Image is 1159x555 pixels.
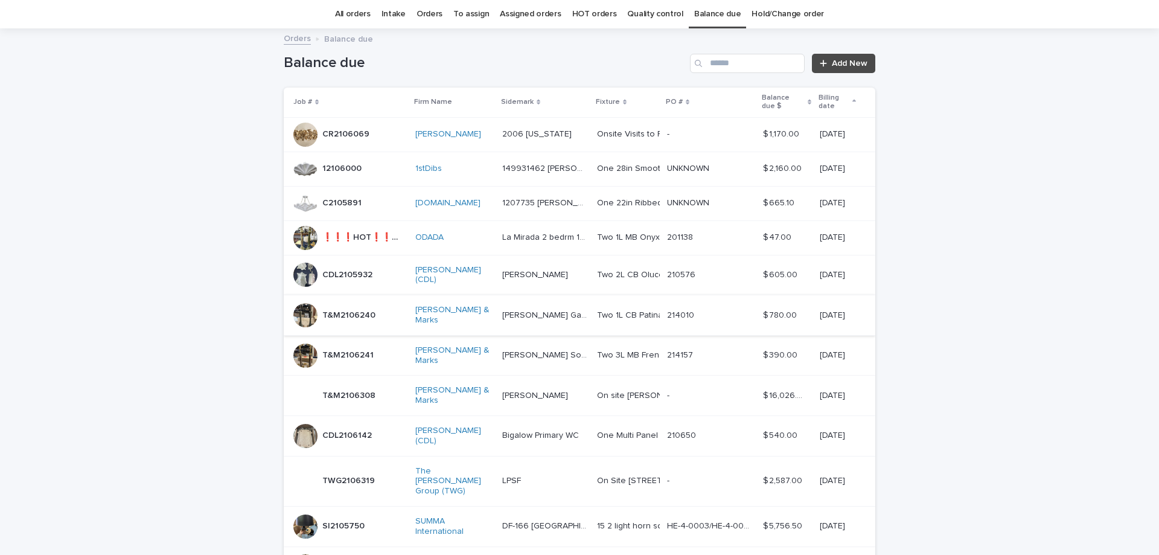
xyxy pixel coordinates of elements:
[284,415,875,456] tr: CDL2106142CDL2106142 [PERSON_NAME] (CDL) Bigalow Primary WCBigalow Primary WC One Multi Panel Woo...
[667,388,672,401] p: -
[667,473,672,486] p: -
[597,198,658,208] div: One 22in Ribbed Plaster Shell Pendant, Brass Hardware
[597,350,658,361] div: Two 3L MB French Marble Table Lamps, Pair No Shades, Harps or Finials
[597,521,658,531] div: 15 2 light horn sconces, 15 Black Shades w Antiqued Interiors + Screws + Finials
[667,348,695,361] p: 214157
[284,220,875,255] tr: ❗❗❗HOT❗❗❗ O2106024❗❗❗HOT❗❗❗ O2106024 ODADA La Mirada 2 bedrm 1 L033La Mirada 2 bedrm 1 L033 Two 1...
[415,198,481,208] a: [DOMAIN_NAME]
[415,129,481,140] a: [PERSON_NAME]
[284,255,875,295] tr: CDL2105932CDL2105932 [PERSON_NAME] (CDL) [PERSON_NAME][PERSON_NAME] Two 2L CB Oluce White Draped ...
[322,308,378,321] p: T&M2106240
[597,233,658,243] div: Two 1L MB Onyx TL's, Pair w/Two Shades
[502,388,570,401] p: [PERSON_NAME]
[820,428,848,441] p: [DATE]
[763,230,794,243] p: $ 47.00
[762,91,805,114] p: Balance due $
[502,196,590,208] p: 1207735 Sarah Vaile Design
[812,54,875,73] a: Add New
[284,54,685,72] h1: Balance due
[597,431,658,441] div: One Multi Panel Wood Sconce custom 2L MB backplate See job#2970
[820,388,848,401] p: [DATE]
[690,54,805,73] input: Search
[322,268,375,280] p: CDL2105932
[415,164,442,174] a: 1stDibs
[763,161,804,174] p: $ 2,160.00
[415,466,493,496] a: The [PERSON_NAME] Group (TWG)
[763,388,808,401] p: $ 16,026.04
[322,196,364,208] p: C2105891
[819,91,849,114] p: Billing date
[502,308,590,321] p: PAUL SY West Gallery 1167-302 A
[667,308,697,321] p: 214010
[763,268,800,280] p: $ 605.00
[820,268,848,280] p: [DATE]
[502,428,581,441] p: Bigalow Primary WC
[820,196,848,208] p: [DATE]
[284,295,875,336] tr: T&M2106240T&M2106240 [PERSON_NAME] & Marks [PERSON_NAME] Gallery 1167-302 A[PERSON_NAME] Gallery ...
[322,348,376,361] p: T&M2106241
[667,428,698,441] p: 210650
[414,95,452,109] p: Firm Name
[284,31,311,45] a: Orders
[322,161,364,174] p: 12106000
[284,335,875,376] tr: T&M2106241T&M2106241 [PERSON_NAME] & Marks [PERSON_NAME] South Gallery 1169-301 D[PERSON_NAME] So...
[415,516,493,537] a: SUMMA International
[502,473,523,486] p: LPSF
[597,164,658,174] div: One 28in Smooth Plaster Shell
[284,506,875,547] tr: SI2105750SI2105750 SUMMA International DF-166 [GEOGRAPHIC_DATA]DF-166 [GEOGRAPHIC_DATA] 15 2 ligh...
[763,428,800,441] p: $ 540.00
[322,388,378,401] p: T&M2106308
[502,519,590,531] p: DF-166 Huntington Hotel
[322,127,372,140] p: CR2106069
[322,519,367,531] p: SI2105750
[596,95,620,109] p: Fixture
[322,428,374,441] p: CDL2106142
[667,268,698,280] p: 210576
[284,376,875,416] tr: T&M2106308T&M2106308 [PERSON_NAME] & Marks [PERSON_NAME][PERSON_NAME] On site [PERSON_NAME] -- $ ...
[667,196,712,208] p: UNKNOWN
[667,127,672,140] p: -
[322,473,377,486] p: TWG2106319
[415,233,444,243] a: ODADA
[667,230,695,243] p: 201138
[415,385,493,406] a: [PERSON_NAME] & Marks
[415,265,493,286] a: [PERSON_NAME] (CDL)
[502,161,590,174] p: 149931462 Frances Harvey Design Inc.
[667,519,756,531] p: HE-4-0003/HE-4-0003-REV 2
[763,473,805,486] p: $ 2,587.00
[820,230,848,243] p: [DATE]
[763,308,799,321] p: $ 780.00
[502,230,590,243] p: La Mirada 2 bedrm 1 L033
[415,345,493,366] a: [PERSON_NAME] & Marks
[597,310,658,321] div: Two 1L CB Patinated Bronze Table Lamps, Pair
[502,268,570,280] p: [PERSON_NAME]
[597,270,658,280] div: Two 2L CB Oluce White Draped Glass Sconces w Nickel Backplates
[597,476,658,486] div: On Site [STREET_ADDRESS][US_STATE]
[820,473,848,486] p: [DATE]
[763,127,802,140] p: $ 1,170.00
[324,31,373,45] p: Balance due
[666,95,683,109] p: PO #
[820,519,848,531] p: [DATE]
[832,59,867,68] span: Add New
[284,456,875,506] tr: TWG2106319TWG2106319 The [PERSON_NAME] Group (TWG) LPSFLPSF On Site [STREET_ADDRESS][US_STATE] --...
[820,161,848,174] p: [DATE]
[597,391,658,401] div: On site [PERSON_NAME]
[284,117,875,152] tr: CR2106069CR2106069 [PERSON_NAME] 2006 [US_STATE]2006 [US_STATE] Onsite Visits to Review Ginko Cha...
[820,127,848,140] p: [DATE]
[763,519,805,531] p: $ 5,756.50
[284,152,875,186] tr: 1210600012106000 1stDibs 149931462 [PERSON_NAME] Design Inc.149931462 [PERSON_NAME] Design Inc. O...
[501,95,534,109] p: Sidemark
[820,348,848,361] p: [DATE]
[667,161,712,174] p: UNKNOWN
[284,186,875,220] tr: C2105891C2105891 [DOMAIN_NAME] 1207735 [PERSON_NAME] Design1207735 [PERSON_NAME] Design One 22in ...
[763,348,800,361] p: $ 390.00
[820,308,848,321] p: [DATE]
[763,196,797,208] p: $ 665.10
[322,230,408,243] p: ❗❗❗HOT❗❗❗ O2106024
[415,305,493,326] a: [PERSON_NAME] & Marks
[415,426,493,446] a: [PERSON_NAME] (CDL)
[502,127,574,140] p: 2006 [US_STATE]
[293,95,312,109] p: Job #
